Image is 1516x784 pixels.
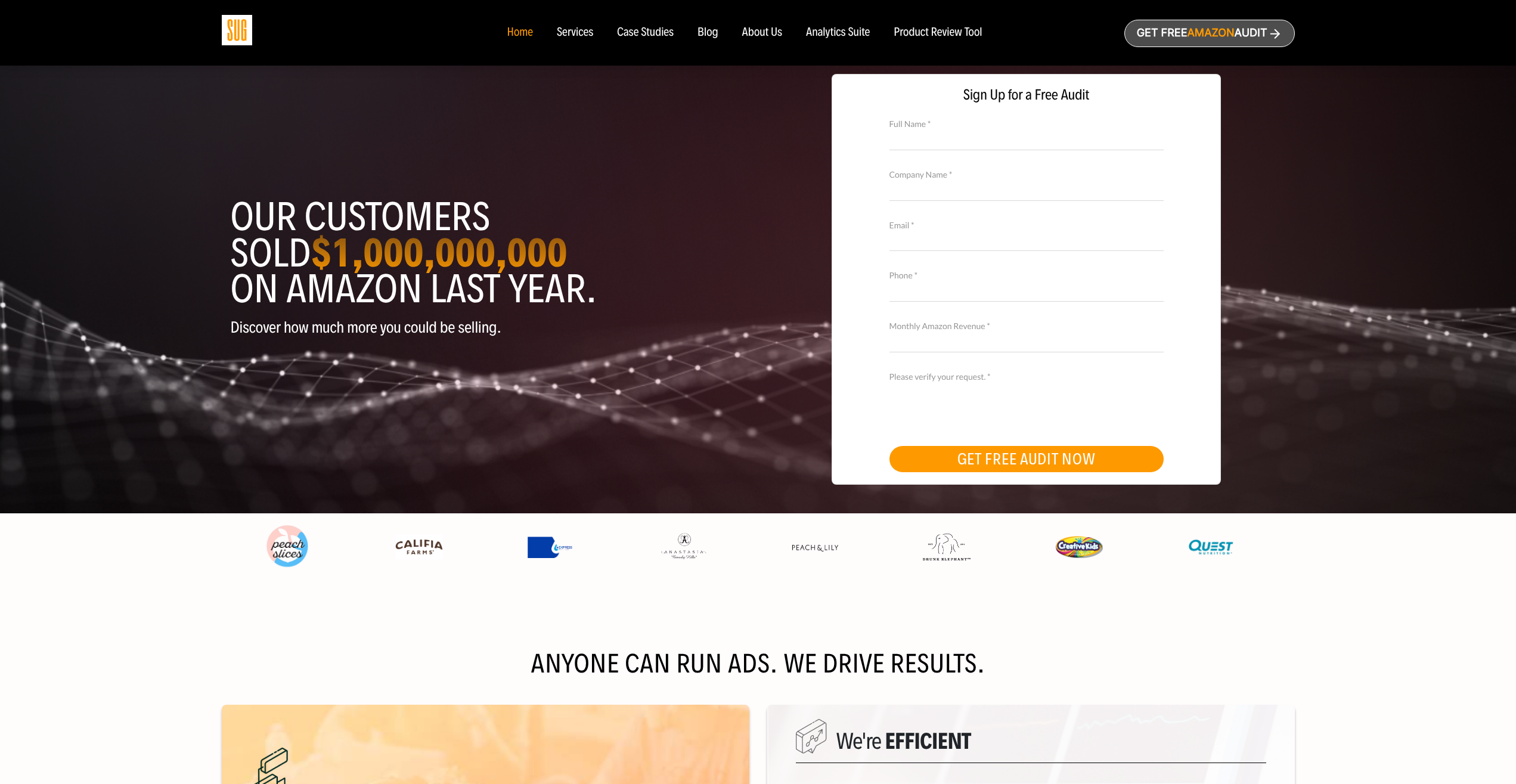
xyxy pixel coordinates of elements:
[659,532,707,561] img: Anastasia Beverly Hills
[395,535,443,560] img: Califia Farms
[889,219,1164,232] label: Email *
[263,523,311,571] img: Peach Slices
[889,168,1164,181] label: Company Name *
[222,15,252,45] img: Sug
[806,26,870,39] a: Analytics Suite
[923,534,971,561] img: Drunk Elephant
[528,537,575,558] img: Express Water
[231,199,749,307] h1: Our customers sold on Amazon last year.
[311,228,567,277] strong: $1,000,000,000
[889,382,1071,428] iframe: reCAPTCHA
[557,26,593,39] a: Services
[796,719,827,754] img: We are Smart
[231,319,749,336] p: Discover how much more you could be selling.
[617,26,674,39] a: Case Studies
[885,727,971,755] span: Efficient
[889,370,1164,383] label: Please verify your request. *
[742,26,783,39] a: About Us
[889,281,1164,302] input: Contact Number *
[796,729,1266,763] h5: We're
[697,26,718,39] a: Blog
[889,446,1164,472] button: GET FREE AUDIT NOW
[889,117,1164,131] label: Full Name *
[222,652,1295,676] h2: Anyone can run ads. We drive results.
[889,269,1164,282] label: Phone *
[889,230,1164,251] input: Email *
[889,179,1164,200] input: Company Name *
[1187,27,1234,39] span: Amazon
[894,26,982,39] a: Product Review Tool
[889,320,1164,333] label: Monthly Amazon Revenue *
[1055,536,1103,558] img: Creative Kids
[844,86,1208,104] span: Sign Up for a Free Audit
[889,331,1164,352] input: Monthly Amazon Revenue *
[889,129,1164,150] input: Full Name *
[1124,20,1295,47] a: Get freeAmazonAudit
[507,26,532,39] a: Home
[791,544,839,552] img: Peach & Lily
[1187,535,1235,560] img: Quest Nutriton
